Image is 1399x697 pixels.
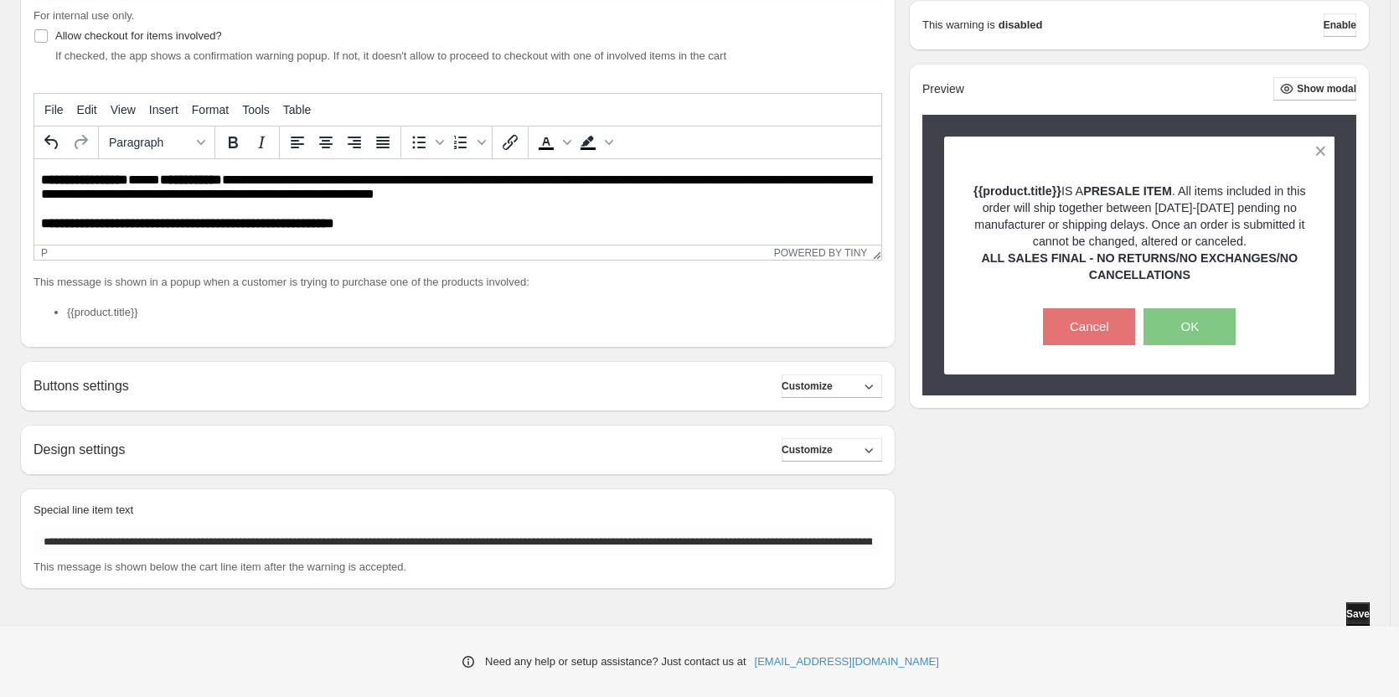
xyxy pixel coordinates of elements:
span: Edit [77,103,97,116]
button: Enable [1324,13,1356,37]
iframe: Rich Text Area [34,159,881,245]
strong: PRESALE ITEM [1083,184,1172,198]
p: This message is shown in a popup when a customer is trying to purchase one of the products involved: [34,274,882,291]
li: {{product.title}} [67,304,882,321]
span: Insert [149,103,178,116]
button: Bold [219,128,247,157]
button: Insert/edit link [496,128,524,157]
strong: ALL SALES FINAL - NO RETURNS/NO EXCHANGES/NO CANCELLATIONS [982,251,1298,281]
a: Powered by Tiny [774,247,868,259]
button: OK [1143,308,1236,345]
h2: Design settings [34,441,125,457]
span: Special line item text [34,503,133,516]
button: Italic [247,128,276,157]
span: Save [1346,607,1370,621]
div: Bullet list [405,128,447,157]
span: Tools [242,103,270,116]
p: This warning is [922,17,995,34]
button: Cancel [1043,308,1135,345]
span: This message is shown below the cart line item after the warning is accepted. [34,560,406,573]
button: Formats [102,128,211,157]
div: Resize [867,245,881,260]
h2: Preview [922,82,964,96]
div: Background color [574,128,616,157]
h2: Buttons settings [34,378,129,394]
a: [EMAIL_ADDRESS][DOMAIN_NAME] [755,653,939,670]
span: Table [283,103,311,116]
p: IS A . All items included in this order will ship together between [DATE]-[DATE] pending no manuf... [973,183,1306,250]
div: Numbered list [447,128,488,157]
button: Show modal [1273,77,1356,101]
button: Customize [782,374,882,398]
span: Format [192,103,229,116]
span: Customize [782,443,833,457]
span: Paragraph [109,136,191,149]
div: Text color [532,128,574,157]
strong: {{product.title}} [973,184,1061,198]
strong: disabled [999,17,1043,34]
span: File [44,103,64,116]
button: Align left [283,128,312,157]
button: Align right [340,128,369,157]
span: Enable [1324,18,1356,32]
button: Align center [312,128,340,157]
button: Justify [369,128,397,157]
button: Save [1346,602,1370,626]
span: Allow checkout for items involved? [55,29,222,42]
div: p [41,247,48,259]
span: If checked, the app shows a confirmation warning popup. If not, it doesn't allow to proceed to ch... [55,49,726,62]
button: Customize [782,438,882,462]
span: View [111,103,136,116]
span: Customize [782,379,833,393]
span: Show modal [1297,82,1356,96]
span: For internal use only. [34,9,134,22]
button: Redo [66,128,95,157]
button: Undo [38,128,66,157]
